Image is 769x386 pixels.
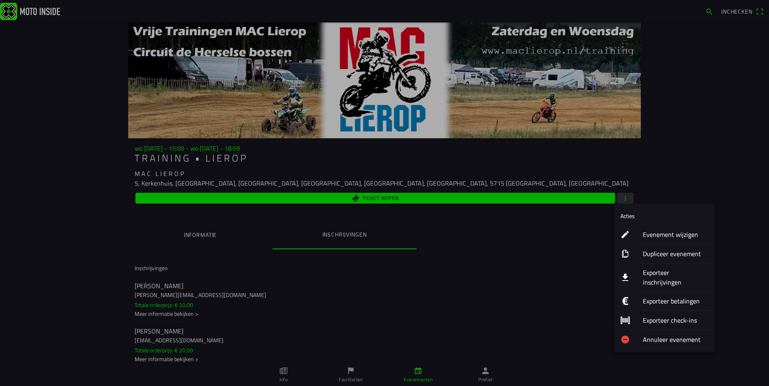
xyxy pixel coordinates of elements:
ion-icon: remove circle [620,335,630,344]
ion-icon: copy [620,249,630,259]
ion-label: Annuleer evenement [643,335,708,344]
ion-icon: barcode [620,315,630,325]
ion-label: Evenement wijzigen [643,230,708,239]
ion-label: Acties [620,212,635,220]
ion-label: Exporteer check-ins [643,315,708,325]
ion-label: Exporteer inschrijvingen [643,268,708,287]
ion-icon: logo euro [620,296,630,306]
ion-label: Exporteer betalingen [643,296,708,306]
ion-icon: download [620,273,630,282]
ion-icon: create [620,230,630,239]
ion-label: Dupliceer evenement [643,249,708,259]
